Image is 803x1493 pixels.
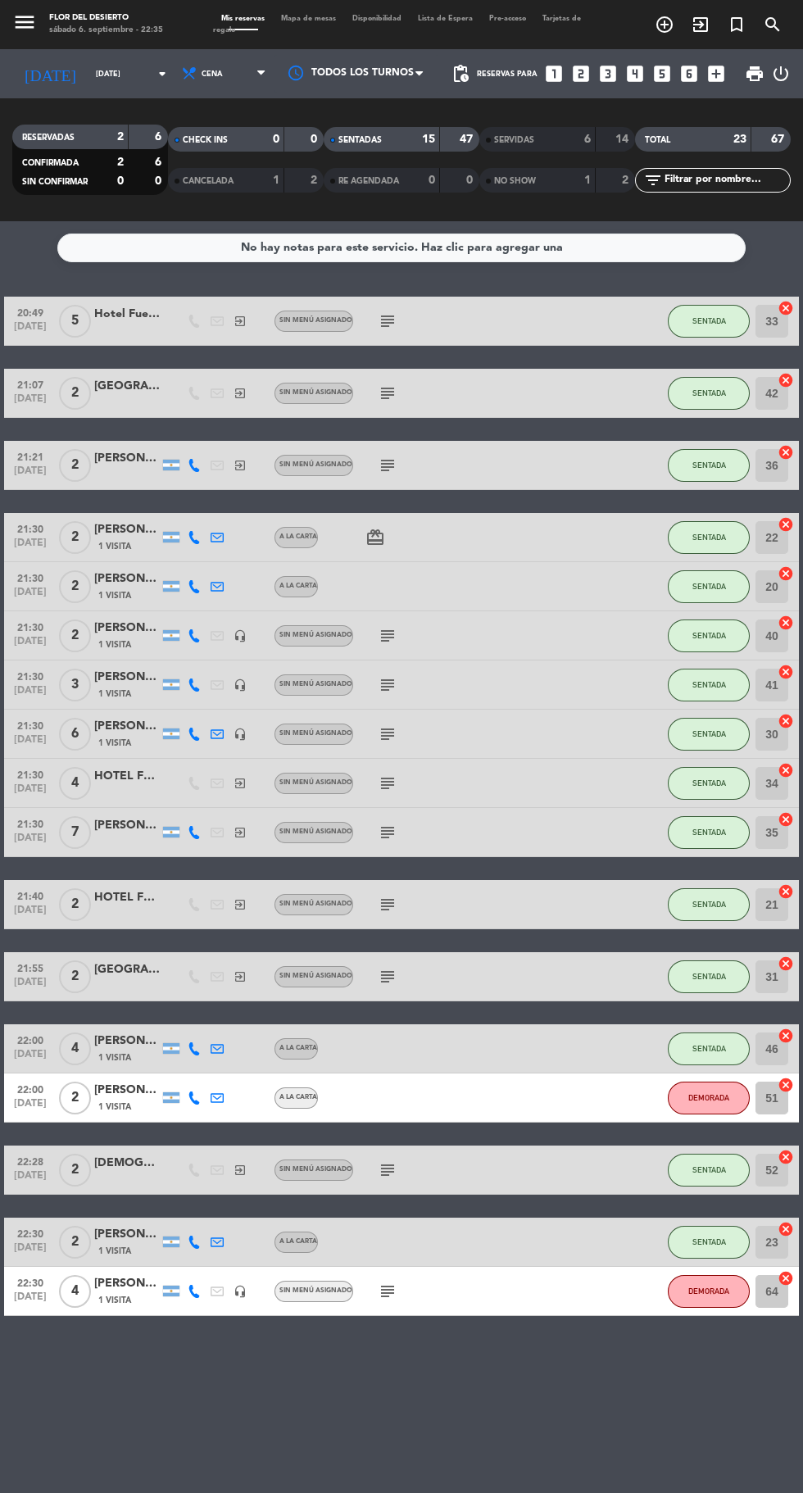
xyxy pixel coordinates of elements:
i: subject [378,724,397,744]
i: looks_4 [624,63,646,84]
i: [DATE] [12,57,88,90]
span: Reservas para [477,70,538,79]
i: subject [378,967,397,987]
button: SENTADA [668,816,750,849]
span: pending_actions [451,64,470,84]
div: Hotel Fuente Mayor [94,305,160,324]
i: cancel [778,1077,794,1093]
button: DEMORADA [668,1082,750,1114]
div: [PERSON_NAME] [94,717,160,736]
span: Sin menú asignado [279,681,352,688]
span: CHECK INS [183,136,228,144]
span: SERVIDAS [494,136,534,144]
span: Sin menú asignado [279,779,352,786]
strong: 6 [584,134,591,145]
i: cancel [778,565,794,582]
i: add_circle_outline [655,15,674,34]
span: 1 Visita [98,1294,131,1307]
i: subject [378,626,397,646]
strong: 47 [460,134,476,145]
span: A LA CARTA [279,1238,317,1245]
div: [PERSON_NAME] [94,1274,160,1293]
div: [PERSON_NAME] [94,619,160,638]
span: Sin menú asignado [279,389,352,396]
span: TOTAL [645,136,670,144]
span: 2 [59,619,91,652]
span: 22:00 [10,1030,51,1049]
i: headset_mic [234,1285,247,1298]
span: 4 [59,1032,91,1065]
i: subject [378,383,397,403]
span: [DATE] [10,465,51,484]
i: subject [378,1160,397,1180]
i: headset_mic [234,678,247,692]
div: [PERSON_NAME] [94,520,160,539]
div: [PERSON_NAME] [94,570,160,588]
button: SENTADA [668,619,750,652]
span: 1 Visita [98,1245,131,1258]
span: SENTADA [692,778,726,787]
div: [PERSON_NAME] [94,449,160,468]
i: headset_mic [234,629,247,642]
div: HOTEL FUENTE MAYOR [94,888,160,907]
span: 22:30 [10,1223,51,1242]
span: SENTADAS [338,136,382,144]
div: [DEMOGRAPHIC_DATA] [94,1154,160,1173]
strong: 0 [155,175,165,187]
i: exit_to_app [234,777,247,790]
span: SENTADA [692,461,726,470]
i: cancel [778,300,794,316]
button: SENTADA [668,960,750,993]
i: subject [378,895,397,914]
span: 3 [59,669,91,701]
span: SENTADA [692,729,726,738]
i: cancel [778,762,794,778]
i: cancel [778,372,794,388]
span: 1 Visita [98,1100,131,1114]
span: 4 [59,767,91,800]
strong: 2 [117,131,124,143]
span: 2 [59,888,91,921]
i: looks_5 [651,63,673,84]
span: NO SHOW [494,177,536,185]
div: [GEOGRAPHIC_DATA] [94,377,160,396]
span: 6 [59,718,91,751]
i: search [763,15,783,34]
span: SENTADA [692,1165,726,1174]
span: 22:28 [10,1151,51,1170]
span: 2 [59,960,91,993]
span: Pre-acceso [481,15,534,22]
i: exit_to_app [234,970,247,983]
strong: 14 [615,134,632,145]
span: RESERVADAS [22,134,75,142]
span: 2 [59,377,91,410]
button: SENTADA [668,521,750,554]
i: cancel [778,615,794,631]
span: [DATE] [10,685,51,704]
span: Cena [202,70,223,79]
span: SENTADA [692,900,726,909]
i: exit_to_app [234,387,247,400]
span: Sin menú asignado [279,828,352,835]
div: [PERSON_NAME] [94,816,160,835]
span: 21:30 [10,568,51,587]
span: Sin menú asignado [279,730,352,737]
span: CONFIRMADA [22,159,79,167]
span: 2 [59,449,91,482]
div: LOG OUT [771,49,791,98]
span: [DATE] [10,538,51,556]
strong: 2 [311,175,320,186]
i: exit_to_app [234,1164,247,1177]
span: SENTADA [692,316,726,325]
span: DEMORADA [688,1093,729,1102]
i: looks_one [543,63,565,84]
span: Sin menú asignado [279,1166,352,1173]
i: cancel [778,444,794,461]
div: [PERSON_NAME] [94,1225,160,1244]
span: 2 [59,570,91,603]
i: menu [12,10,37,34]
span: 21:30 [10,519,51,538]
span: CANCELADA [183,177,234,185]
span: Sin menú asignado [279,901,352,907]
span: Sin menú asignado [279,973,352,979]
